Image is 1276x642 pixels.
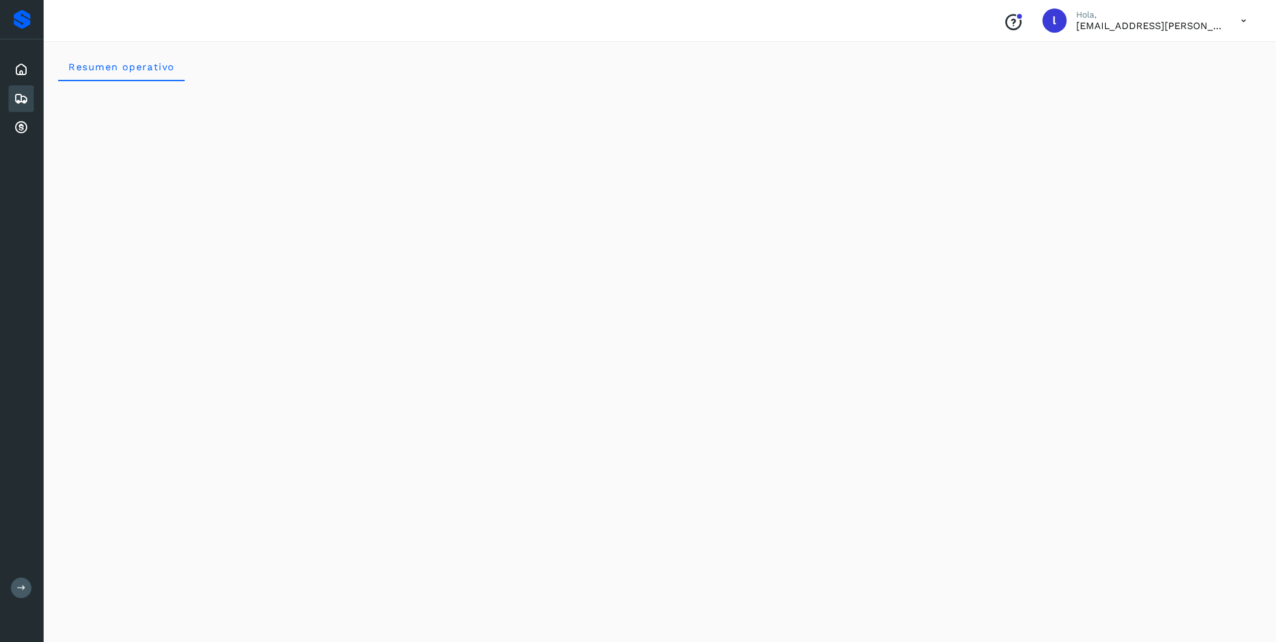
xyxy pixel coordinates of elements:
p: Hola, [1077,10,1222,20]
div: Cuentas por cobrar [8,114,34,141]
span: Resumen operativo [68,61,175,73]
div: Embarques [8,85,34,112]
p: lauraamalia.castillo@xpertal.com [1077,20,1222,31]
div: Inicio [8,56,34,83]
